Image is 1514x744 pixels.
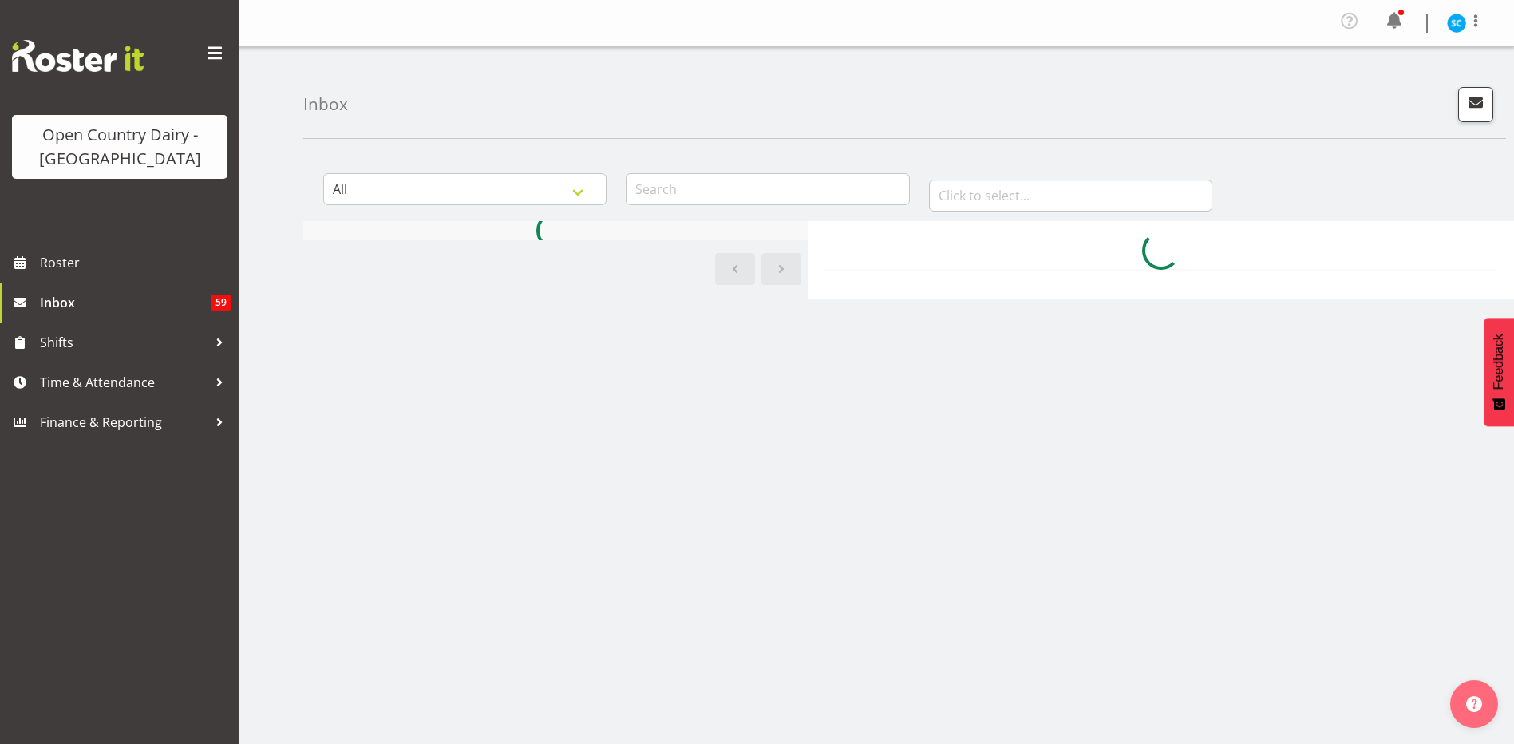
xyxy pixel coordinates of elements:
[40,291,211,315] span: Inbox
[1484,318,1514,426] button: Feedback - Show survey
[211,295,231,311] span: 59
[715,253,755,285] a: Previous page
[40,251,231,275] span: Roster
[12,40,144,72] img: Rosterit website logo
[40,410,208,434] span: Finance & Reporting
[28,123,211,171] div: Open Country Dairy - [GEOGRAPHIC_DATA]
[1447,14,1466,33] img: stuart-craig9761.jpg
[761,253,801,285] a: Next page
[40,370,208,394] span: Time & Attendance
[1492,334,1506,390] span: Feedback
[40,330,208,354] span: Shifts
[929,180,1212,212] input: Click to select...
[1466,696,1482,712] img: help-xxl-2.png
[626,173,909,205] input: Search
[303,95,348,113] h4: Inbox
